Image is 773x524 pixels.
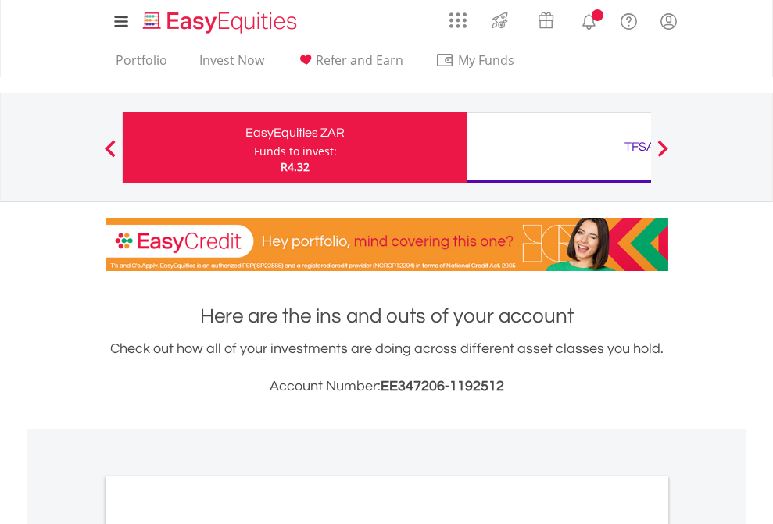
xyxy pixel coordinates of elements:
span: EE347206-1192512 [381,379,504,394]
a: FAQ's and Support [609,4,649,35]
img: EasyEquities_Logo.png [140,9,303,35]
img: vouchers-v2.svg [533,8,559,33]
span: R4.32 [281,159,310,174]
a: AppsGrid [439,4,477,29]
img: thrive-v2.svg [487,8,513,33]
div: Check out how all of your investments are doing across different asset classes you hold. [106,338,668,397]
button: Next [647,148,678,163]
div: EasyEquities ZAR [132,122,458,144]
img: grid-menu-icon.svg [449,12,467,29]
a: Vouchers [523,4,569,33]
a: Home page [137,4,303,35]
button: Previous [95,148,126,163]
img: EasyCredit Promotion Banner [106,218,668,271]
span: My Funds [435,50,538,70]
a: Invest Now [193,52,270,77]
a: My Profile [649,4,689,38]
a: Portfolio [109,52,174,77]
div: Funds to invest: [254,144,337,159]
span: Refer and Earn [316,52,403,69]
a: Refer and Earn [290,52,410,77]
h3: Account Number: [106,376,668,397]
a: Notifications [569,4,609,35]
h1: Here are the ins and outs of your account [106,302,668,330]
